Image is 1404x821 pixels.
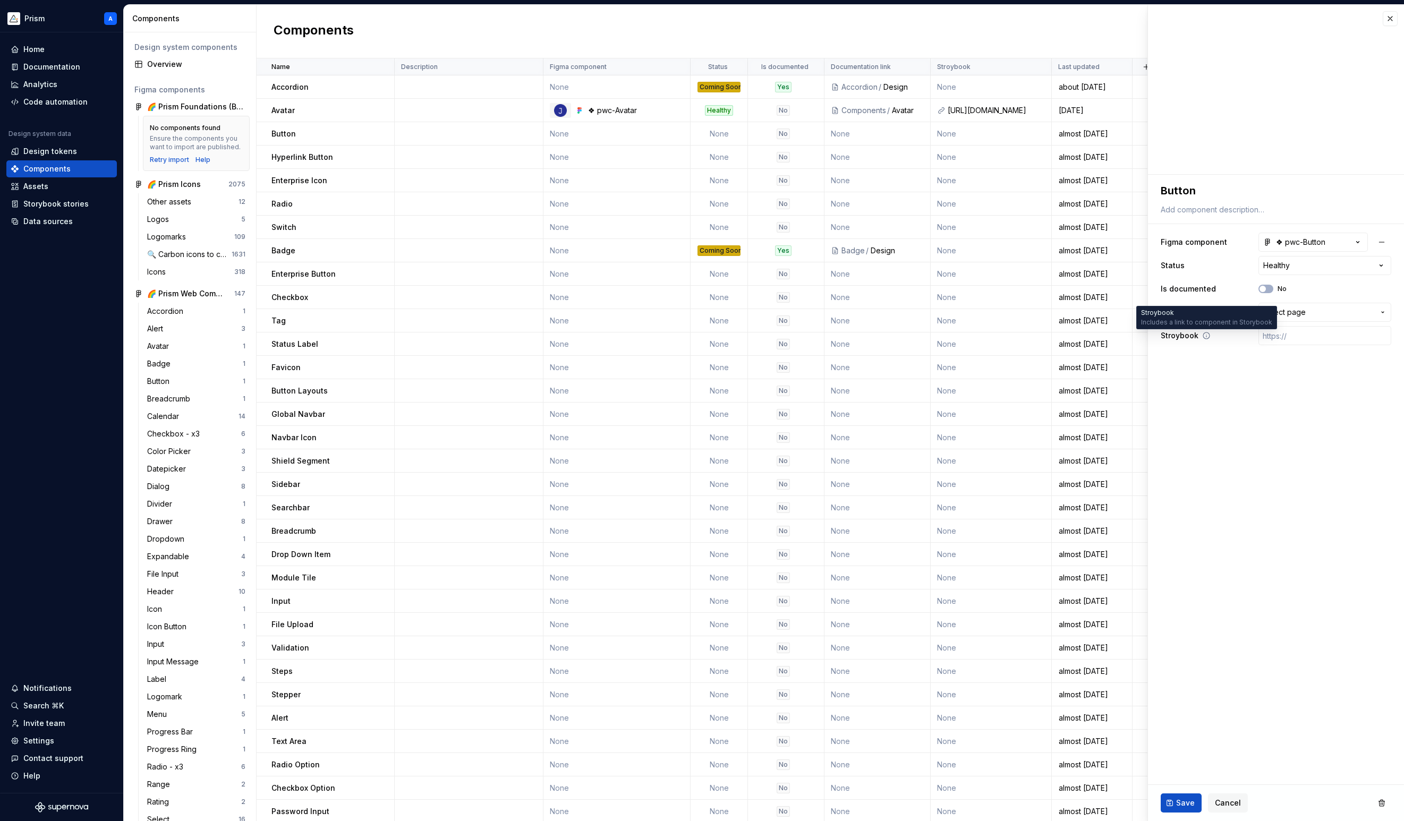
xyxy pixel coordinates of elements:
[241,517,245,526] div: 8
[35,802,88,813] a: Supernova Logo
[243,307,245,315] div: 1
[147,323,167,334] div: Alert
[143,741,250,758] a: Progress Ring1
[147,358,175,369] div: Badge
[241,324,245,333] div: 3
[824,403,931,426] td: None
[1258,233,1368,252] button: ❖ pwc-Button
[143,228,250,245] a: Logomarks109
[143,425,250,442] a: Checkbox - x36
[143,211,250,228] a: Logos5
[147,639,168,649] div: Input
[824,332,931,356] td: None
[931,169,1052,192] td: None
[550,63,607,71] p: Figma component
[147,797,173,807] div: Rating
[777,129,790,139] div: No
[23,718,65,729] div: Invite team
[147,499,176,509] div: Divider
[554,104,567,117] img: ❖ pwc-Avatar
[143,263,250,280] a: Icons318
[6,41,117,58] a: Home
[6,767,117,784] button: Help
[147,762,188,772] div: Radio - x3
[931,262,1052,286] td: None
[130,285,250,302] a: 🌈 Prism Web Components147
[691,169,748,192] td: None
[147,674,171,685] div: Label
[243,692,245,701] div: 1
[697,82,741,92] div: Coming Soon
[931,216,1052,239] td: None
[1052,129,1131,139] div: almost [DATE]
[1052,362,1131,373] div: almost [DATE]
[271,222,296,233] p: Switch
[143,338,250,355] a: Avatar1
[241,215,245,224] div: 5
[1052,82,1131,92] div: about [DATE]
[1161,330,1198,341] label: Stroybook
[691,309,748,332] td: None
[777,292,790,303] div: No
[241,482,245,491] div: 8
[143,776,250,793] a: Range2
[543,262,691,286] td: None
[143,566,250,583] a: File Input3
[271,105,295,116] p: Avatar
[931,309,1052,332] td: None
[147,726,197,737] div: Progress Bar
[1263,307,1306,318] span: Select page
[23,44,45,55] div: Home
[23,683,72,694] div: Notifications
[931,75,1052,99] td: None
[143,706,250,723] a: Menu5
[143,793,250,810] a: Rating2
[241,763,245,771] div: 6
[6,697,117,714] button: Search ⌘K
[1161,793,1202,813] button: Save
[824,146,931,169] td: None
[241,447,245,456] div: 3
[6,178,117,195] a: Assets
[6,680,117,697] button: Notifications
[143,723,250,740] a: Progress Bar1
[195,156,210,164] a: Help
[1052,222,1131,233] div: almost [DATE]
[271,63,290,71] p: Name
[931,403,1052,426] td: None
[697,245,741,256] div: Coming Soon
[777,199,790,209] div: No
[6,750,117,767] button: Contact support
[23,771,40,781] div: Help
[543,309,691,332] td: None
[777,386,790,396] div: No
[7,12,20,25] img: 933d721a-f27f-49e1-b294-5bdbb476d662.png
[824,286,931,309] td: None
[588,105,684,116] div: ❖ pwc-Avatar
[691,332,748,356] td: None
[6,732,117,749] a: Settings
[865,245,871,256] div: /
[147,656,203,667] div: Input Message
[708,63,728,71] p: Status
[132,13,252,24] div: Components
[1258,326,1391,345] input: https://
[271,82,309,92] p: Accordion
[892,105,924,116] div: Avatar
[271,129,296,139] p: Button
[274,22,354,41] h2: Components
[705,105,733,116] div: Healthy
[143,408,250,425] a: Calendar14
[777,409,790,420] div: No
[543,286,691,309] td: None
[271,339,318,349] p: Status Label
[775,245,792,256] div: Yes
[241,570,245,578] div: 3
[6,58,117,75] a: Documentation
[691,192,748,216] td: None
[1052,199,1131,209] div: almost [DATE]
[23,753,83,764] div: Contact support
[775,82,792,92] div: Yes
